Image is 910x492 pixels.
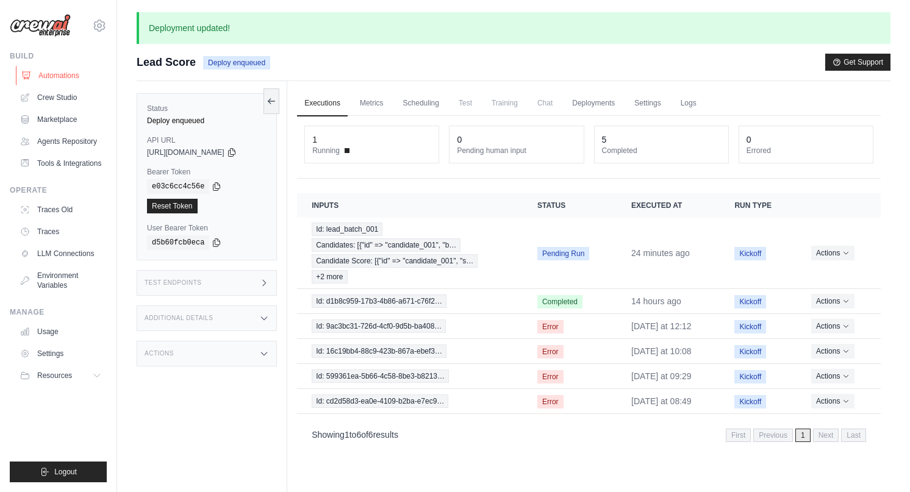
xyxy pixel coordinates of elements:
a: View execution details for Id [312,319,508,333]
span: Pending Run [537,247,589,260]
button: Resources [15,366,107,385]
div: 5 [602,134,607,146]
span: Id: cd2d58d3-ea0e-4109-b2ba-e7ec9… [312,394,448,408]
a: Settings [15,344,107,363]
th: Run Type [720,193,797,218]
span: 6 [368,430,373,440]
span: Error [537,395,564,408]
span: Kickoff [734,247,766,260]
code: e03c6cc4c56e [147,179,209,194]
span: 6 [356,430,361,440]
a: Reset Token [147,199,198,213]
h3: Actions [145,350,174,357]
span: [URL][DOMAIN_NAME] [147,148,224,157]
a: Logs [673,91,704,116]
code: d5b60fcb0eca [147,235,209,250]
span: Chat is not available until the deployment is complete [530,91,560,115]
button: Get Support [825,54,890,71]
a: Agents Repository [15,132,107,151]
a: Tools & Integrations [15,154,107,173]
span: 1 [345,430,349,440]
time: September 27, 2025 at 10:08 MDT [631,346,692,356]
span: Id: 16c19bb4-88c9-423b-867a-ebef3… [312,344,446,358]
time: September 29, 2025 at 07:40 MDT [631,248,690,258]
h3: Test Endpoints [145,279,202,287]
span: Kickoff [734,295,766,308]
img: Logo [10,14,71,37]
span: Logout [54,467,77,477]
th: Status [523,193,617,218]
span: Kickoff [734,320,766,333]
th: Executed at [617,193,720,218]
a: LLM Connections [15,244,107,263]
a: Crew Studio [15,88,107,107]
dt: Pending human input [457,146,576,155]
span: Kickoff [734,345,766,358]
a: Traces Old [15,200,107,219]
span: Candidate Score: [{"id" => "candidate_001", "s… [312,254,478,268]
span: First [726,429,751,442]
div: Operate [10,185,107,195]
button: Actions for execution [811,394,854,408]
button: Actions for execution [811,246,854,260]
div: 1 [312,134,317,146]
h3: Additional Details [145,315,213,322]
a: Executions [297,91,348,116]
label: User Bearer Token [147,223,267,233]
span: Kickoff [734,395,766,408]
span: Test [451,91,479,115]
span: Id: lead_batch_001 [312,223,382,236]
span: Lead Score [137,54,196,71]
span: Training is not available until the deployment is complete [484,91,525,115]
a: Usage [15,322,107,341]
nav: Pagination [726,429,866,442]
span: Running [312,146,340,155]
time: September 27, 2025 at 08:49 MDT [631,396,692,406]
a: View execution details for Id [312,394,508,408]
span: +2 more [312,270,347,283]
button: Actions for execution [811,294,854,308]
a: Traces [15,222,107,241]
a: Automations [16,66,108,85]
div: 0 [457,134,462,146]
label: API URL [147,135,267,145]
span: Completed [537,295,582,308]
p: Showing to of results [312,429,398,441]
button: Logout [10,462,107,482]
div: Build [10,51,107,61]
a: View execution details for Id [312,344,508,358]
a: Deployments [565,91,622,116]
span: Kickoff [734,370,766,383]
div: Deploy enqueued [147,116,267,126]
th: Inputs [297,193,523,218]
label: Bearer Token [147,167,267,177]
time: September 27, 2025 at 09:29 MDT [631,371,692,381]
a: Settings [627,91,668,116]
a: View execution details for Id [312,294,508,308]
span: Next [813,429,839,442]
button: Actions for execution [811,344,854,358]
span: Previous [753,429,793,442]
span: Id: 9ac3bc31-726d-4cf0-9d5b-ba408… [312,319,446,333]
a: Scheduling [396,91,446,116]
nav: Pagination [297,419,881,450]
span: Error [537,345,564,358]
span: 1 [795,429,811,442]
a: View execution details for Id [312,369,508,383]
label: Status [147,104,267,113]
div: 0 [747,134,751,146]
span: Error [537,320,564,333]
a: Environment Variables [15,266,107,295]
dt: Errored [747,146,865,155]
a: Marketplace [15,110,107,129]
span: Last [841,429,866,442]
a: View execution details for Id [312,223,508,283]
span: Id: d1b8c959-17b3-4b86-a671-c76f2… [312,294,446,308]
a: Metrics [353,91,391,116]
p: Deployment updated! [137,12,890,44]
section: Crew executions table [297,193,881,450]
span: Candidates: [{"id" => "candidate_001", "b… [312,238,460,252]
span: Resources [37,371,72,380]
div: Manage [10,307,107,317]
span: Deploy enqueued [203,56,270,70]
